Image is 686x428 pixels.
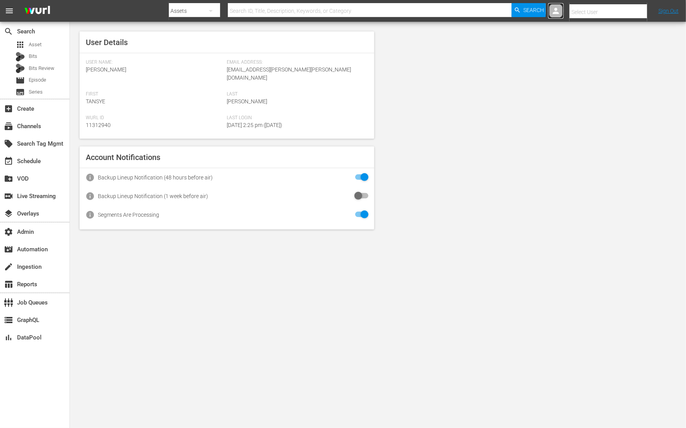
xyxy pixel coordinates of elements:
span: Asset [29,41,42,49]
span: VOD [4,174,13,183]
span: 11312940 [86,122,111,128]
span: Bits [29,52,37,60]
span: info [85,210,95,219]
div: Bits Review [16,64,25,73]
span: User Details [86,38,128,47]
span: Bits Review [29,64,54,72]
span: GraphQL [4,315,13,325]
span: [EMAIL_ADDRESS][PERSON_NAME][PERSON_NAME][DOMAIN_NAME] [227,66,351,81]
div: Backup Lineup Notification (1 week before air) [98,193,208,199]
span: menu [5,6,14,16]
span: Overlays [4,209,13,218]
span: Asset [16,40,25,49]
span: Series [29,88,43,96]
span: Tansye [86,98,105,104]
span: Last Login [227,115,364,121]
img: ans4CAIJ8jUAAAAAAAAAAAAAAAAAAAAAAAAgQb4GAAAAAAAAAAAAAAAAAAAAAAAAJMjXAAAAAAAAAAAAAAAAAAAAAAAAgAT5G... [19,2,56,20]
span: Create [4,104,13,113]
span: Ingestion [4,262,13,271]
div: Bits [16,52,25,61]
a: Sign Out [658,8,679,14]
span: Channels [4,122,13,131]
span: Job Queues [4,298,13,307]
span: Schedule [4,157,13,166]
span: First [86,91,223,97]
span: Email Address: [227,59,364,66]
span: [PERSON_NAME] [227,98,267,104]
span: Last [227,91,364,97]
div: Segments Are Processing [98,212,159,218]
div: Backup Lineup Notification (48 hours before air) [98,174,213,181]
span: Search [4,27,13,36]
button: Search [512,3,546,17]
span: Search [523,3,544,17]
span: Search Tag Mgmt [4,139,13,148]
span: info [85,191,95,201]
span: Series [16,87,25,97]
span: Episode [16,76,25,85]
span: Reports [4,280,13,289]
span: Live Streaming [4,191,13,201]
span: Wurl Id [86,115,223,121]
span: Episode [29,76,46,84]
span: [DATE] 2:25 pm ([DATE]) [227,122,282,128]
span: Account Notifications [86,153,160,162]
span: DataPool [4,333,13,342]
span: [PERSON_NAME] [86,66,126,73]
span: User Name: [86,59,223,66]
span: info [85,173,95,182]
span: Automation [4,245,13,254]
span: Admin [4,227,13,237]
